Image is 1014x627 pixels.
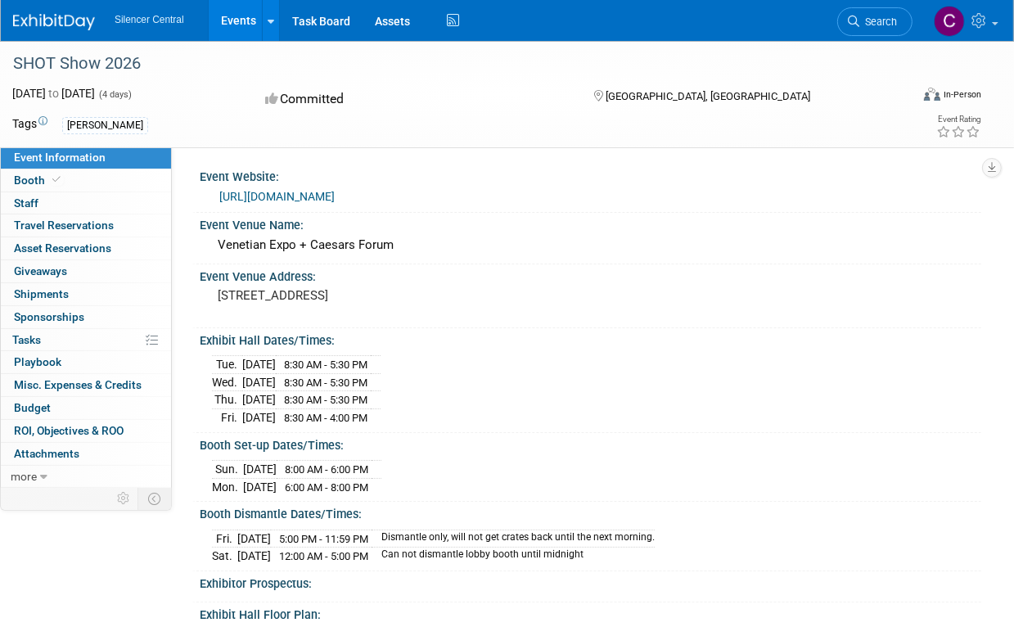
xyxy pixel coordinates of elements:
[212,548,237,565] td: Sat.
[14,378,142,391] span: Misc. Expenses & Credits
[212,409,242,426] td: Fri.
[212,232,969,258] div: Venetian Expo + Caesars Forum
[1,147,171,169] a: Event Information
[924,88,940,101] img: Format-Inperson.png
[14,401,51,414] span: Budget
[46,87,61,100] span: to
[200,571,981,592] div: Exhibitor Prospectus:
[243,478,277,495] td: [DATE]
[242,409,276,426] td: [DATE]
[242,373,276,391] td: [DATE]
[284,412,367,424] span: 8:30 AM - 4:00 PM
[1,329,171,351] a: Tasks
[279,550,368,562] span: 12:00 AM - 5:00 PM
[14,287,69,300] span: Shipments
[14,424,124,437] span: ROI, Objectives & ROO
[285,481,368,494] span: 6:00 AM - 8:00 PM
[284,377,367,389] span: 8:30 AM - 5:30 PM
[14,219,114,232] span: Travel Reservations
[242,356,276,374] td: [DATE]
[261,85,568,114] div: Committed
[200,165,981,185] div: Event Website:
[279,533,368,545] span: 5:00 PM - 11:59 PM
[1,283,171,305] a: Shipments
[212,391,242,409] td: Thu.
[1,306,171,328] a: Sponsorships
[212,356,242,374] td: Tue.
[285,463,368,476] span: 8:00 AM - 6:00 PM
[212,461,243,479] td: Sun.
[12,87,95,100] span: [DATE] [DATE]
[13,14,95,30] img: ExhibitDay
[237,548,271,565] td: [DATE]
[372,548,655,565] td: Can not dismantle lobby booth until midnight
[212,373,242,391] td: Wed.
[1,420,171,442] a: ROI, Objectives & ROO
[62,117,148,134] div: [PERSON_NAME]
[284,394,367,406] span: 8:30 AM - 5:30 PM
[7,49,899,79] div: SHOT Show 2026
[243,461,277,479] td: [DATE]
[1,374,171,396] a: Misc. Expenses & Credits
[115,14,184,25] span: Silencer Central
[12,115,47,134] td: Tags
[1,169,171,192] a: Booth
[14,310,84,323] span: Sponsorships
[212,478,243,495] td: Mon.
[219,190,335,203] a: [URL][DOMAIN_NAME]
[934,6,965,37] img: Carin Froehlich
[14,447,79,460] span: Attachments
[200,433,981,453] div: Booth Set-up Dates/Times:
[859,16,897,28] span: Search
[110,488,138,509] td: Personalize Event Tab Strip
[138,488,172,509] td: Toggle Event Tabs
[1,443,171,465] a: Attachments
[218,288,507,303] pre: [STREET_ADDRESS]
[14,174,64,187] span: Booth
[14,196,38,210] span: Staff
[1,351,171,373] a: Playbook
[372,530,655,548] td: Dismantle only, will not get crates back until the next morning.
[200,502,981,522] div: Booth Dismantle Dates/Times:
[242,391,276,409] td: [DATE]
[12,333,41,346] span: Tasks
[200,264,981,285] div: Event Venue Address:
[1,237,171,259] a: Asset Reservations
[840,85,981,110] div: Event Format
[284,359,367,371] span: 8:30 AM - 5:30 PM
[1,397,171,419] a: Budget
[943,88,981,101] div: In-Person
[200,213,981,233] div: Event Venue Name:
[14,355,61,368] span: Playbook
[97,89,132,100] span: (4 days)
[237,530,271,548] td: [DATE]
[200,328,981,349] div: Exhibit Hall Dates/Times:
[1,214,171,237] a: Travel Reservations
[200,602,981,623] div: Exhibit Hall Floor Plan:
[52,175,61,184] i: Booth reservation complete
[212,530,237,548] td: Fri.
[837,7,913,36] a: Search
[11,470,37,483] span: more
[14,264,67,277] span: Giveaways
[1,466,171,488] a: more
[936,115,980,124] div: Event Rating
[14,151,106,164] span: Event Information
[1,192,171,214] a: Staff
[14,241,111,255] span: Asset Reservations
[606,90,810,102] span: [GEOGRAPHIC_DATA], [GEOGRAPHIC_DATA]
[1,260,171,282] a: Giveaways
